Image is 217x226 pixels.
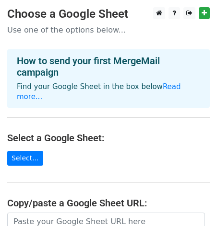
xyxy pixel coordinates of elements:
[17,82,181,101] a: Read more...
[169,180,217,226] iframe: Chat Widget
[7,197,210,209] h4: Copy/paste a Google Sheet URL:
[7,151,43,166] a: Select...
[17,82,200,102] p: Find your Google Sheet in the box below
[7,132,210,144] h4: Select a Google Sheet:
[17,55,200,78] h4: How to send your first MergeMail campaign
[7,7,210,21] h3: Choose a Google Sheet
[7,25,210,35] p: Use one of the options below...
